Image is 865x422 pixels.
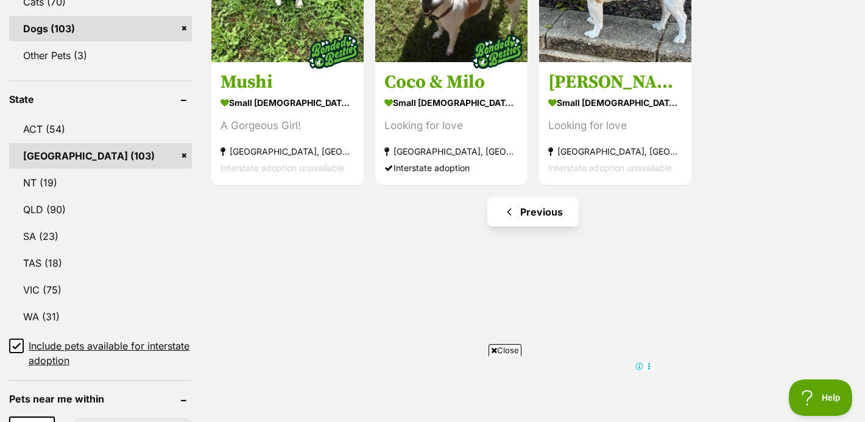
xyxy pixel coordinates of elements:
h3: [PERSON_NAME] [548,71,682,94]
span: Include pets available for interstate adoption [29,339,192,368]
iframe: Help Scout Beacon - Open [789,379,853,416]
strong: [GEOGRAPHIC_DATA], [GEOGRAPHIC_DATA] [548,143,682,160]
strong: small [DEMOGRAPHIC_DATA] Dog [548,94,682,111]
strong: [GEOGRAPHIC_DATA], [GEOGRAPHIC_DATA] [384,143,518,160]
iframe: Advertisement [211,361,654,416]
div: A Gorgeous Girl! [221,118,355,134]
img: adc.png [174,1,182,9]
span: Interstate adoption unavailable [221,163,344,173]
h3: Mushi [221,71,355,94]
a: [GEOGRAPHIC_DATA] (103) [9,143,192,169]
h3: Coco & Milo [384,71,518,94]
a: Mushi small [DEMOGRAPHIC_DATA] Dog A Gorgeous Girl! [GEOGRAPHIC_DATA], [GEOGRAPHIC_DATA] Intersta... [211,62,364,185]
a: ACT (54) [9,116,192,142]
nav: Pagination [210,197,856,227]
div: Interstate adoption [384,160,518,176]
header: Pets near me within [9,393,192,404]
strong: [GEOGRAPHIC_DATA], [GEOGRAPHIC_DATA] [221,143,355,160]
a: QLD (90) [9,197,192,222]
header: State [9,94,192,105]
a: Dogs (103) [9,16,192,41]
img: bonded besties [303,21,364,82]
div: Looking for love [384,118,518,134]
a: SA (23) [9,223,192,249]
a: [PERSON_NAME] small [DEMOGRAPHIC_DATA] Dog Looking for love [GEOGRAPHIC_DATA], [GEOGRAPHIC_DATA] ... [539,62,691,185]
span: Interstate adoption unavailable [548,163,672,173]
img: bonded besties [467,21,528,82]
a: Other Pets (3) [9,43,192,68]
a: TAS (18) [9,250,192,276]
a: Include pets available for interstate adoption [9,339,192,368]
a: NT (19) [9,170,192,195]
span: Close [489,344,521,356]
a: WA (31) [9,304,192,329]
a: VIC (75) [9,277,192,303]
strong: small [DEMOGRAPHIC_DATA] Dog [384,94,518,111]
div: Looking for love [548,118,682,134]
strong: small [DEMOGRAPHIC_DATA] Dog [221,94,355,111]
a: Previous page [487,197,579,227]
a: Coco & Milo small [DEMOGRAPHIC_DATA] Dog Looking for love [GEOGRAPHIC_DATA], [GEOGRAPHIC_DATA] In... [375,62,528,185]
